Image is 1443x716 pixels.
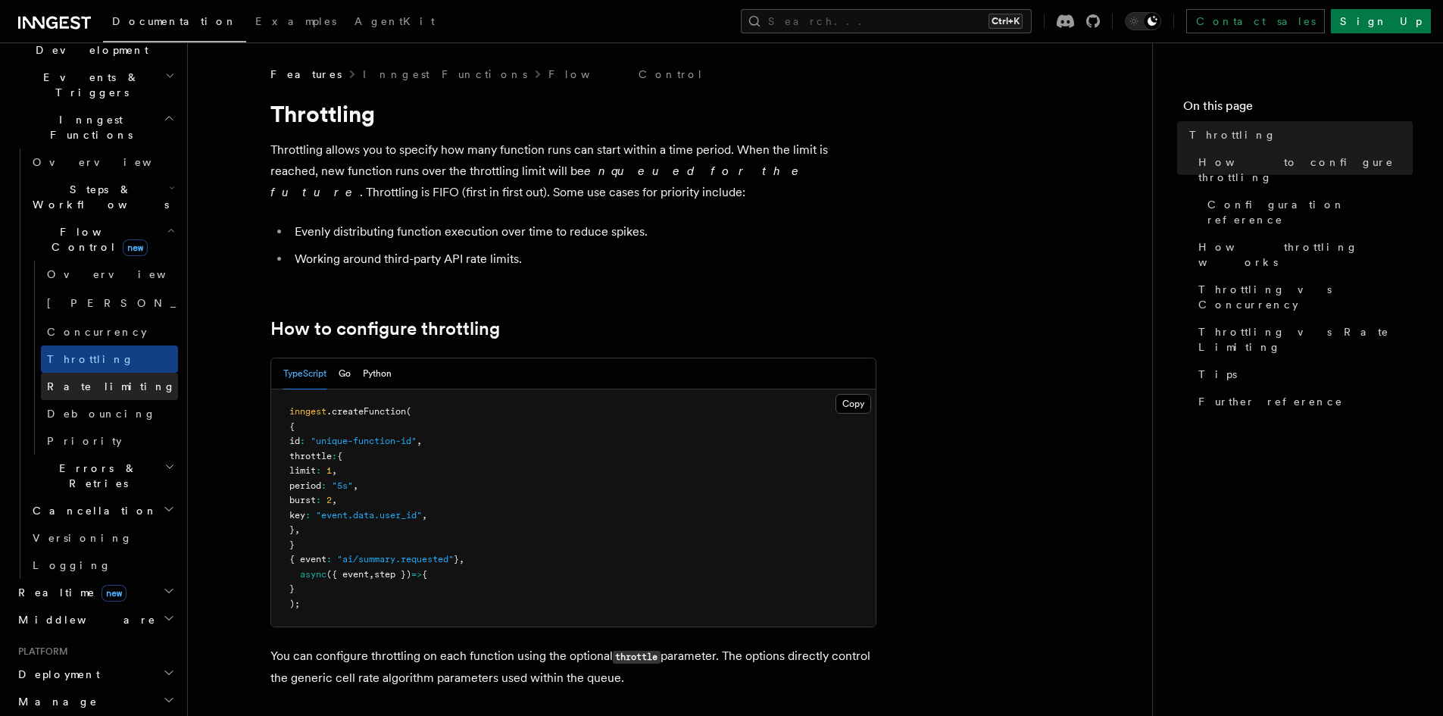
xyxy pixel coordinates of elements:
span: Cancellation [27,503,158,518]
span: Events & Triggers [12,70,165,100]
button: Toggle dark mode [1125,12,1161,30]
a: [PERSON_NAME] [41,288,178,318]
span: Configuration reference [1207,197,1413,227]
a: Tips [1192,361,1413,388]
span: Steps & Workflows [27,182,169,212]
span: : [326,554,332,564]
span: Deployment [12,667,100,682]
button: Deployment [12,661,178,688]
span: Throttling vs Concurrency [1198,282,1413,312]
a: How to configure throttling [1192,149,1413,191]
span: Examples [255,15,336,27]
span: Features [270,67,342,82]
span: { [422,569,427,580]
span: Priority [47,435,122,447]
span: "unique-function-id" [311,436,417,446]
span: { [289,421,295,432]
a: Flow Control [548,67,704,82]
span: Middleware [12,612,156,627]
span: Overview [33,156,189,168]
span: "5s" [332,480,353,491]
span: [PERSON_NAME] [47,297,269,309]
span: { event [289,554,326,564]
a: Overview [41,261,178,288]
span: Versioning [33,532,133,544]
span: "event.data.user_id" [316,510,422,521]
button: Copy [836,394,871,414]
span: AgentKit [355,15,435,27]
button: Manage [12,688,178,715]
span: async [300,569,326,580]
a: Versioning [27,524,178,552]
button: Realtimenew [12,579,178,606]
a: How to configure throttling [270,318,500,339]
a: Throttling vs Rate Limiting [1192,318,1413,361]
p: You can configure throttling on each function using the optional parameter. The options directly ... [270,646,876,689]
span: ); [289,599,300,609]
button: Local Development [12,21,178,64]
span: Throttling [1189,127,1276,142]
span: Realtime [12,585,126,600]
span: Throttling [47,353,134,365]
span: inngest [289,406,326,417]
span: Overview [47,268,203,280]
code: throttle [613,651,661,664]
span: Rate limiting [47,380,176,392]
span: Logging [33,559,111,571]
button: Errors & Retries [27,455,178,497]
span: , [459,554,464,564]
span: Inngest Functions [12,112,164,142]
a: Overview [27,149,178,176]
span: id [289,436,300,446]
a: AgentKit [345,5,444,41]
button: Python [363,358,392,389]
span: } [454,554,459,564]
a: Contact sales [1186,9,1325,33]
button: Cancellation [27,497,178,524]
span: Errors & Retries [27,461,164,491]
span: Documentation [112,15,237,27]
div: Flow Controlnew [27,261,178,455]
span: : [300,436,305,446]
a: Throttling [1183,121,1413,149]
a: Sign Up [1331,9,1431,33]
span: .createFunction [326,406,406,417]
span: : [316,495,321,505]
a: Throttling [41,345,178,373]
span: Tips [1198,367,1237,382]
span: Manage [12,694,98,709]
button: TypeScript [283,358,326,389]
span: 2 [326,495,332,505]
span: } [289,524,295,535]
span: step }) [374,569,411,580]
div: Inngest Functions [12,149,178,579]
span: new [123,239,148,256]
span: Platform [12,646,68,658]
kbd: Ctrl+K [989,14,1023,29]
a: Throttling vs Concurrency [1192,276,1413,318]
span: : [316,465,321,476]
span: , [295,524,300,535]
a: Examples [246,5,345,41]
span: ({ event [326,569,369,580]
a: Inngest Functions [363,67,527,82]
button: Inngest Functions [12,106,178,149]
p: Throttling allows you to specify how many function runs can start within a time period. When the ... [270,139,876,203]
span: "ai/summary.requested" [337,554,454,564]
h1: Throttling [270,100,876,127]
span: Further reference [1198,394,1343,409]
a: Documentation [103,5,246,42]
span: period [289,480,321,491]
span: : [305,510,311,521]
button: Steps & Workflows [27,176,178,218]
button: Middleware [12,606,178,633]
a: Concurrency [41,318,178,345]
span: How to configure throttling [1198,155,1413,185]
span: , [332,465,337,476]
span: ( [406,406,411,417]
span: Flow Control [27,224,167,255]
li: Working around third-party API rate limits. [290,249,876,270]
button: Flow Controlnew [27,218,178,261]
span: , [353,480,358,491]
span: 1 [326,465,332,476]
